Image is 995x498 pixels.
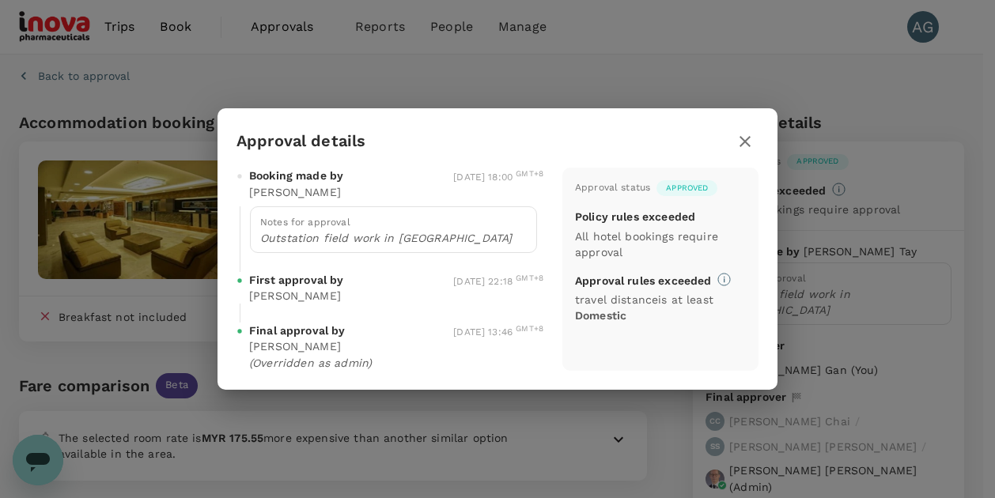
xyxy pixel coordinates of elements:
[249,355,372,371] p: ( Overridden as admin )
[575,180,650,196] div: Approval status
[249,272,344,288] span: First approval by
[656,183,717,194] span: Approved
[236,132,365,150] h3: Approval details
[575,209,695,224] p: Policy rules exceeded
[249,184,341,200] p: [PERSON_NAME]
[249,168,343,183] span: Booking made by
[453,326,543,338] span: [DATE] 13:46
[575,293,713,322] span: travel distance is at least
[249,288,341,304] p: [PERSON_NAME]
[260,217,350,228] span: Notes for approval
[453,276,543,287] span: [DATE] 22:18
[575,273,711,289] p: Approval rules exceeded
[249,338,341,354] p: [PERSON_NAME]
[516,324,543,333] sup: GMT+8
[575,228,746,260] p: All hotel bookings require approval
[249,323,346,338] span: Final approval by
[516,169,543,178] sup: GMT+8
[516,274,543,282] sup: GMT+8
[575,309,626,322] b: Domestic
[453,172,543,183] span: [DATE] 18:00
[260,230,527,246] p: Outstation field work in [GEOGRAPHIC_DATA]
